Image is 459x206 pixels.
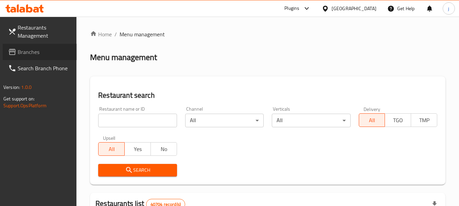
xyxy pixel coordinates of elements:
span: Search [104,166,171,174]
div: [GEOGRAPHIC_DATA] [332,5,376,12]
button: TMP [411,113,437,127]
span: All [101,144,122,154]
div: Plugins [284,4,299,13]
span: Version: [3,83,20,92]
a: Search Branch Phone [3,60,77,76]
span: Search Branch Phone [18,64,71,72]
span: j [448,5,449,12]
h2: Menu management [90,52,157,63]
span: TGO [388,115,408,125]
div: All [272,114,350,127]
button: All [98,142,125,156]
label: Upsell [103,135,116,140]
a: Branches [3,44,77,60]
button: Search [98,164,177,176]
span: All [362,115,383,125]
div: All [185,114,264,127]
li: / [114,30,117,38]
button: TGO [385,113,411,127]
span: Branches [18,48,71,56]
h2: Restaurant search [98,90,437,100]
a: Home [90,30,112,38]
span: Yes [127,144,148,154]
span: Menu management [120,30,165,38]
nav: breadcrumb [90,30,445,38]
span: TMP [414,115,435,125]
button: No [151,142,177,156]
a: Restaurants Management [3,19,77,44]
label: Delivery [364,107,381,111]
span: 1.0.0 [21,83,32,92]
a: Support.OpsPlatform [3,101,47,110]
span: No [154,144,174,154]
button: Yes [124,142,151,156]
button: All [359,113,385,127]
input: Search for restaurant name or ID.. [98,114,177,127]
span: Get support on: [3,94,35,103]
span: Restaurants Management [18,23,71,40]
